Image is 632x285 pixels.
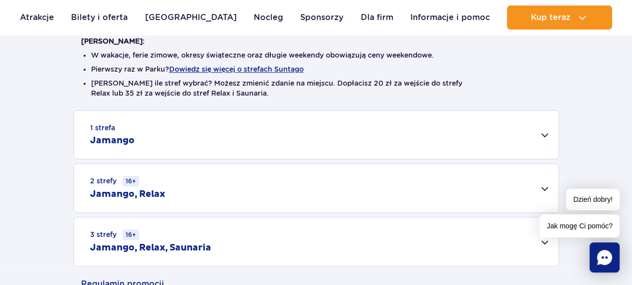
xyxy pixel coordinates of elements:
[91,50,541,60] li: W wakacje, ferie zimowe, okresy świąteczne oraz długie weekendy obowiązują ceny weekendowe.
[90,242,211,254] h2: Jamango, Relax, Saunaria
[360,6,393,30] a: Dla firm
[589,242,619,272] div: Chat
[566,189,619,210] span: Dzień dobry!
[507,6,612,30] button: Kup teraz
[90,135,135,147] h2: Jamango
[90,229,139,240] small: 3 strefy
[90,188,165,200] h2: Jamango, Relax
[530,13,570,22] span: Kup teraz
[20,6,54,30] a: Atrakcje
[123,176,139,186] small: 16+
[145,6,237,30] a: [GEOGRAPHIC_DATA]
[91,64,541,74] li: Pierwszy raz w Parku?
[90,176,139,186] small: 2 strefy
[123,229,139,240] small: 16+
[90,123,115,133] small: 1 strefa
[410,6,490,30] a: Informacje i pomoc
[254,6,283,30] a: Nocleg
[539,214,619,237] span: Jak mogę Ci pomóc?
[91,78,541,98] li: [PERSON_NAME] ile stref wybrać? Możesz zmienić zdanie na miejscu. Dopłacisz 20 zł za wejście do s...
[81,37,145,45] strong: [PERSON_NAME]:
[71,6,128,30] a: Bilety i oferta
[300,6,343,30] a: Sponsorzy
[169,65,304,73] button: Dowiedz się więcej o strefach Suntago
